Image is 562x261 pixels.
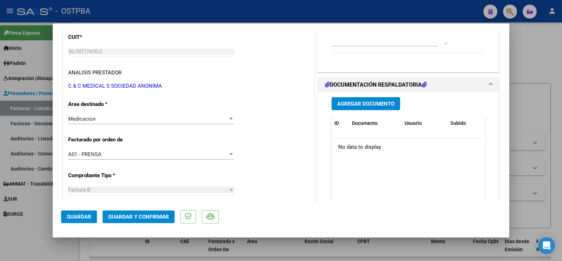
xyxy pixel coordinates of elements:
[337,101,394,107] span: Agregar Documento
[68,151,102,158] span: A01 - PRENSA
[68,172,140,180] p: Comprobante Tipo *
[103,210,175,223] button: Guardar y Confirmar
[67,214,91,220] span: Guardar
[68,69,122,77] div: ANALISIS PRESTADOR
[318,78,499,92] mat-expansion-panel-header: DOCUMENTACIÓN RESPALDATORIA
[68,100,140,108] p: Area destinado *
[352,120,378,126] span: Documento
[349,116,402,131] datatable-header-cell: Documento
[68,136,140,144] p: Facturado por orden de
[68,82,309,90] p: C & C MEDICAL S SOCIEDAD ANONIMA
[68,116,96,122] span: Medicacion
[450,120,466,126] span: Subido
[61,210,97,223] button: Guardar
[334,120,339,126] span: ID
[402,116,447,131] datatable-header-cell: Usuario
[447,116,483,131] datatable-header-cell: Subido
[332,116,349,131] datatable-header-cell: ID
[332,97,400,110] button: Agregar Documento
[68,187,90,193] span: Factura B
[405,120,422,126] span: Usuario
[68,33,140,41] p: CUIT
[325,81,427,89] h1: DOCUMENTACIÓN RESPALDATORIA
[318,92,499,237] div: DOCUMENTACIÓN RESPALDATORIA
[332,138,482,156] div: No data to display
[538,237,555,254] div: Open Intercom Messenger
[108,214,169,220] span: Guardar y Confirmar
